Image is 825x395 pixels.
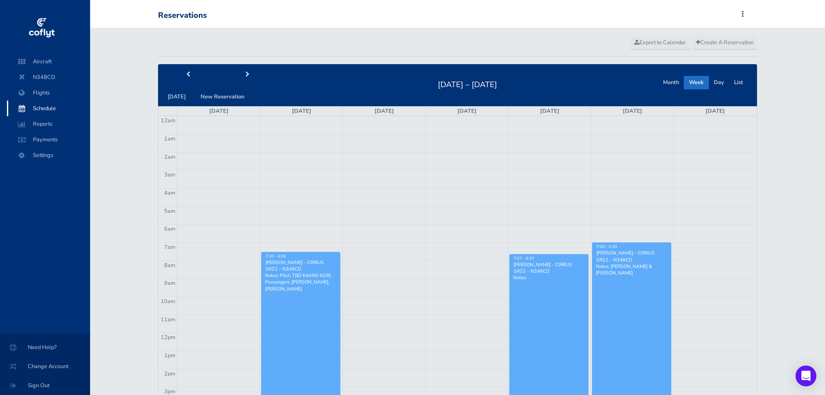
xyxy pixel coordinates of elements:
[161,333,175,341] span: 12pm
[513,274,585,281] p: Notes:
[10,340,80,355] span: Need Help?
[709,76,729,89] button: Day
[10,378,80,393] span: Sign Out
[265,254,286,259] span: 7:30 - 6:00
[623,107,642,115] a: [DATE]
[164,153,175,161] span: 2am
[164,370,175,378] span: 2pm
[684,76,709,89] button: Week
[164,225,175,233] span: 6am
[161,117,175,124] span: 12am
[265,259,336,272] div: [PERSON_NAME] - CIRRUS SR22 - N348CD
[596,250,667,263] div: [PERSON_NAME] - CIRRUS SR22 - N348CD
[209,107,229,115] a: [DATE]
[692,36,757,49] a: Create A Reservation
[164,261,175,269] span: 8am
[164,352,175,359] span: 1pm
[161,297,175,305] span: 10am
[10,359,80,374] span: Change Account
[164,207,175,215] span: 5am
[729,76,748,89] button: List
[164,135,175,143] span: 1am
[705,107,725,115] a: [DATE]
[16,85,81,101] span: Flights
[696,39,754,46] span: Create A Reservation
[16,101,81,116] span: Schedule
[433,78,502,90] h2: [DATE] – [DATE]
[292,107,311,115] a: [DATE]
[164,243,175,251] span: 7am
[513,261,585,274] div: [PERSON_NAME] - CIRRUS SR22 - N348CD
[596,244,617,249] span: 7:00 - 5:30
[164,171,175,179] span: 3am
[375,107,394,115] a: [DATE]
[16,132,81,147] span: Payments
[158,11,207,20] div: Reservations
[596,263,667,276] p: Notes: [PERSON_NAME] & [PERSON_NAME]
[16,147,81,163] span: Settings
[514,256,534,261] span: 7:37 - 6:37
[158,68,218,82] button: prev
[540,107,560,115] a: [DATE]
[16,116,81,132] span: Reports
[27,15,56,41] img: coflyt logo
[164,189,175,197] span: 4am
[658,76,684,89] button: Month
[796,366,816,386] div: Open Intercom Messenger
[16,54,81,69] span: Aircraft
[634,39,686,46] span: Export to Calendar
[161,316,175,323] span: 11am
[631,36,690,49] a: Export to Calendar
[218,68,278,82] button: next
[457,107,477,115] a: [DATE]
[16,69,81,85] span: N348CD
[195,90,249,104] button: New Reservation
[164,279,175,287] span: 9am
[162,90,191,104] button: [DATE]
[265,272,336,292] p: Notes: Pilot: TBD KAMW-KGRI Passengers: [PERSON_NAME], [PERSON_NAME]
